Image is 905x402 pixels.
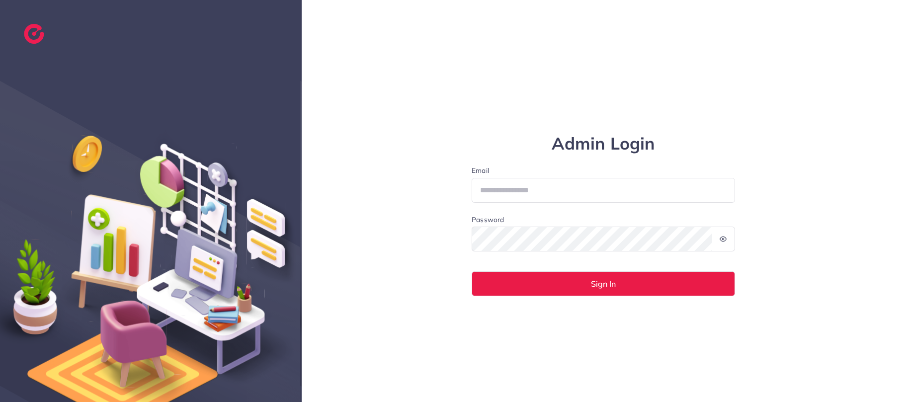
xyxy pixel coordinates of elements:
[472,271,735,296] button: Sign In
[472,165,735,175] label: Email
[591,280,616,288] span: Sign In
[472,134,735,154] h1: Admin Login
[472,215,504,225] label: Password
[24,24,44,44] img: logo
